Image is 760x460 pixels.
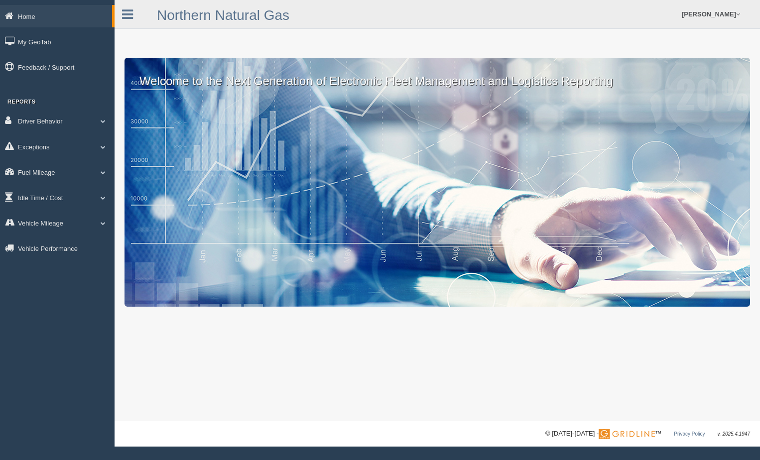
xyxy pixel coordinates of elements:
a: Northern Natural Gas [157,7,289,23]
p: Welcome to the Next Generation of Electronic Fleet Management and Logistics Reporting [125,58,750,90]
img: Gridline [599,429,655,439]
span: v. 2025.4.1947 [718,431,750,437]
a: Privacy Policy [674,431,705,437]
div: © [DATE]-[DATE] - ™ [545,429,750,439]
